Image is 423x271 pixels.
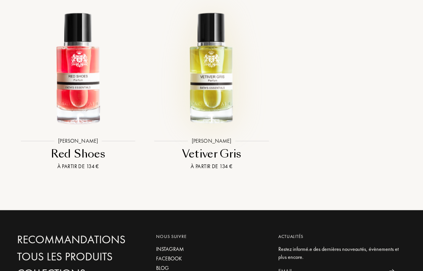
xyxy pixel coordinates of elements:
[188,137,235,145] div: [PERSON_NAME]
[278,233,400,240] div: Actualités
[14,162,142,170] div: À partir de 134 €
[54,137,102,145] div: [PERSON_NAME]
[156,255,267,263] a: Facebook
[156,233,267,240] div: Nous suivre
[148,147,275,161] div: Vetiver Gris
[17,233,139,246] a: Recommandations
[18,9,138,129] img: Red Shoes Jacques Fath
[156,245,267,253] a: Instagram
[17,250,139,263] a: Tous les produits
[152,9,271,129] img: Vetiver Gris Jacques Fath
[145,1,278,180] a: Vetiver Gris Jacques Fath[PERSON_NAME]Vetiver GrisÀ partir de 134 €
[11,1,145,180] a: Red Shoes Jacques Fath[PERSON_NAME]Red ShoesÀ partir de 134 €
[14,147,142,161] div: Red Shoes
[148,162,275,170] div: À partir de 134 €
[278,245,400,261] div: Restez informé.e des dernières nouveautés, évènements et plus encore.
